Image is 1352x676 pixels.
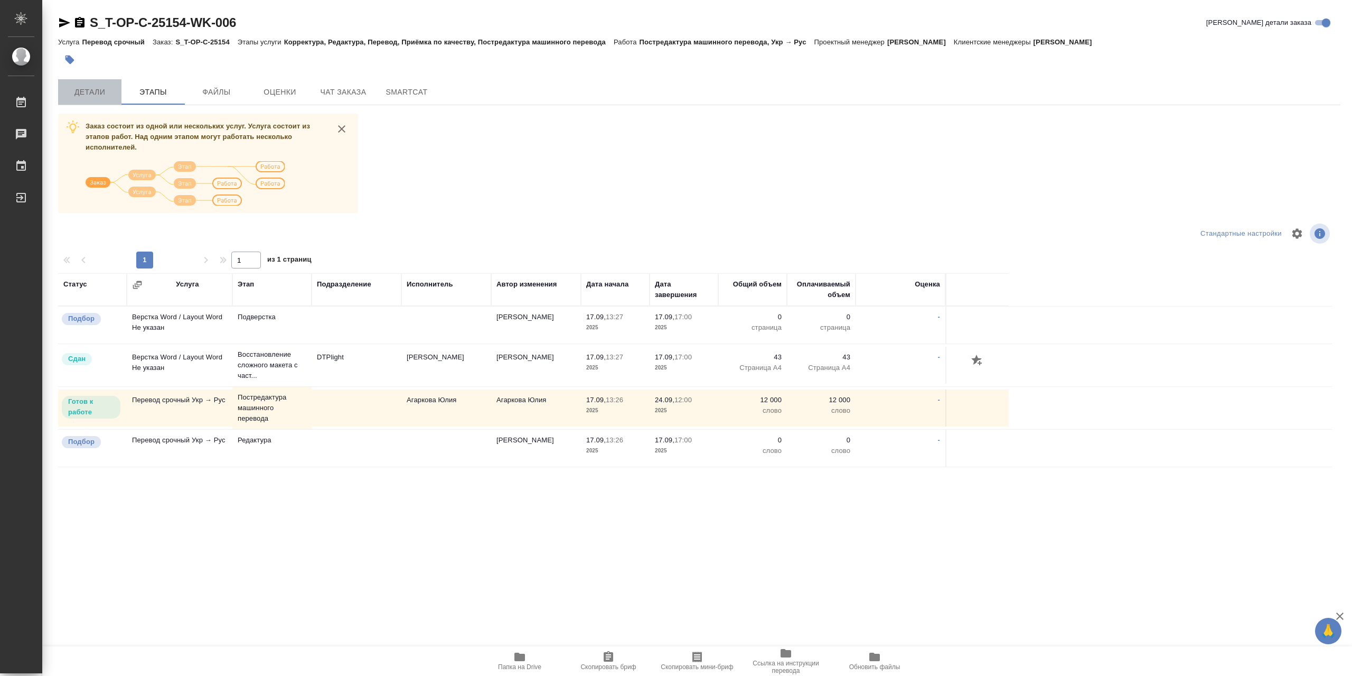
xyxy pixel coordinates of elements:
p: 17:00 [674,353,692,361]
td: Перевод срочный Укр → Рус [127,430,232,467]
td: DTPlight [312,347,401,384]
p: слово [792,405,850,416]
p: 17.09, [586,313,606,321]
button: close [334,121,350,137]
p: Сдан [68,354,86,364]
div: Исполнитель [407,279,453,290]
p: Перевод срочный [82,38,153,46]
p: Восстановление сложного макета с част... [238,349,306,381]
p: Этапы услуги [238,38,284,46]
p: 12 000 [792,395,850,405]
td: [PERSON_NAME] [401,347,491,384]
span: SmartCat [381,86,432,99]
p: Страница А4 [724,363,782,373]
button: Добавить оценку [969,352,987,370]
span: Настроить таблицу [1284,221,1310,246]
span: [PERSON_NAME] детали заказа [1206,17,1311,28]
div: Услуга [176,279,199,290]
div: Дата завершения [655,279,713,300]
p: Готов к работе [68,396,114,418]
p: Проектный менеджер [814,38,887,46]
p: Услуга [58,38,82,46]
div: Общий объем [733,279,782,290]
p: Подверстка [238,312,306,322]
p: слово [724,446,782,456]
span: Этапы [128,86,179,99]
p: Редактура [238,435,306,446]
span: Файлы [191,86,242,99]
p: [PERSON_NAME] [887,38,954,46]
button: 🙏 [1315,618,1341,644]
p: 17.09, [586,436,606,444]
td: [PERSON_NAME] [491,307,581,344]
p: S_T-OP-C-25154 [175,38,237,46]
p: 17.09, [655,436,674,444]
button: Скопировать ссылку [73,16,86,29]
td: Агаркова Юлия [401,390,491,427]
p: 43 [792,352,850,363]
p: 13:27 [606,353,623,361]
td: [PERSON_NAME] [491,347,581,384]
td: Верстка Word / Layout Word Не указан [127,347,232,384]
div: Подразделение [317,279,371,290]
p: страница [792,322,850,333]
p: слово [792,446,850,456]
div: Автор изменения [496,279,557,290]
p: Страница А4 [792,363,850,373]
p: 2025 [586,322,644,333]
a: - [938,353,940,361]
span: Детали [64,86,115,99]
p: 17.09, [586,396,606,404]
span: из 1 страниц [267,253,312,268]
div: Дата начала [586,279,628,290]
td: Перевод срочный Укр → Рус [127,390,232,427]
p: 17.09, [655,313,674,321]
button: Скопировать ссылку для ЯМессенджера [58,16,71,29]
p: Корректура, Редактура, Перевод, Приёмка по качеству, Постредактура машинного перевода [284,38,614,46]
p: Работа [614,38,640,46]
a: - [938,436,940,444]
p: 2025 [655,405,713,416]
p: 2025 [586,363,644,373]
span: Чат заказа [318,86,369,99]
p: 0 [792,312,850,322]
span: 🙏 [1319,620,1337,642]
p: 13:26 [606,396,623,404]
p: Заказ: [153,38,175,46]
td: Агаркова Юлия [491,390,581,427]
p: 12 000 [724,395,782,405]
p: 2025 [586,405,644,416]
p: страница [724,322,782,333]
span: Оценки [255,86,305,99]
div: Этап [238,279,254,290]
p: 2025 [655,322,713,333]
button: Добавить тэг [58,48,81,71]
a: - [938,396,940,404]
p: Подбор [68,313,95,324]
a: - [938,313,940,321]
p: Клиентские менеджеры [954,38,1034,46]
p: 13:27 [606,313,623,321]
p: Постредактура машинного перевода, Укр → Рус [640,38,814,46]
p: Постредактура машинного перевода [238,392,306,424]
span: Посмотреть информацию [1310,224,1332,244]
div: Оценка [915,279,940,290]
p: 13:26 [606,436,623,444]
button: Сгруппировать [132,280,143,290]
p: 12:00 [674,396,692,404]
td: [PERSON_NAME] [491,430,581,467]
p: 2025 [655,363,713,373]
p: 0 [724,312,782,322]
p: слово [724,405,782,416]
p: 17.09, [586,353,606,361]
span: Заказ состоит из одной или нескольких услуг. Услуга состоит из этапов работ. Над одним этапом мог... [86,122,310,151]
p: 17:00 [674,313,692,321]
p: 0 [792,435,850,446]
div: Оплачиваемый объем [792,279,850,300]
p: 2025 [655,446,713,456]
p: 2025 [586,446,644,456]
p: 43 [724,352,782,363]
td: Верстка Word / Layout Word Не указан [127,307,232,344]
div: split button [1198,226,1284,242]
div: Статус [63,279,87,290]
